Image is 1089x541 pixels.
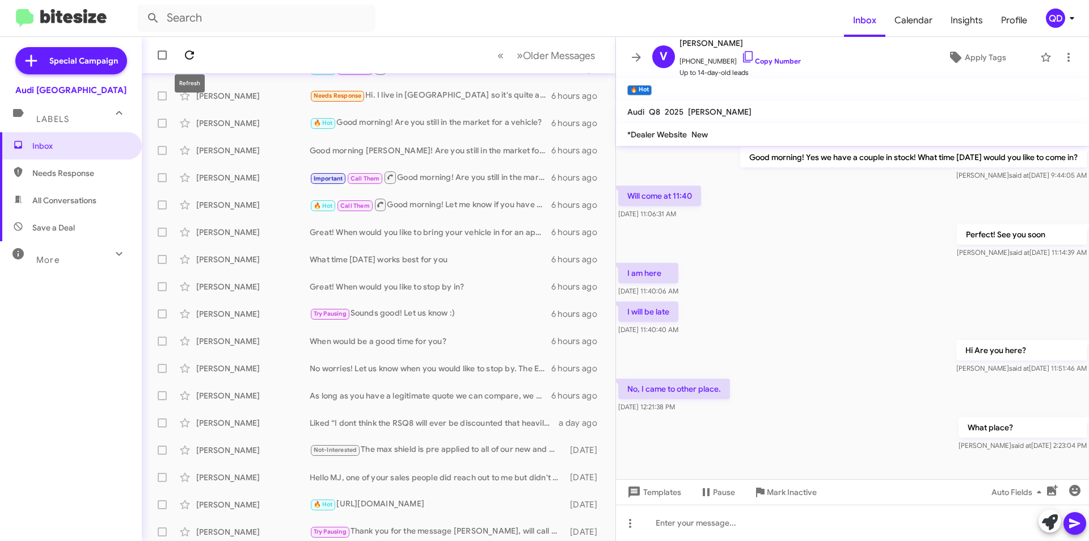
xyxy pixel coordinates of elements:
span: [PERSON_NAME] [DATE] 9:44:05 AM [956,171,1087,179]
div: Great! When would you like to bring your vehicle in for an appraisal? [310,227,551,238]
div: [PERSON_NAME] [196,363,310,374]
span: Apply Tags [965,47,1006,68]
div: Sounds good! Let us know :) [310,307,551,320]
span: 🔥 Hot [314,202,333,209]
div: [PERSON_NAME] [196,90,310,102]
div: [PERSON_NAME] [196,526,310,538]
div: Refresh [175,74,205,93]
div: QD [1046,9,1065,28]
p: Hi Are you here? [956,340,1087,360]
span: « [497,48,504,62]
span: More [36,255,60,265]
button: Auto Fields [982,482,1055,502]
p: No, I came to other place. [618,379,730,399]
div: 6 hours ago [551,254,606,265]
span: [DATE] 12:21:38 PM [618,402,675,411]
div: [DATE] [564,444,606,456]
div: 6 hours ago [551,363,606,374]
span: Mark Inactive [767,482,817,502]
span: Needs Response [314,92,362,99]
div: Hi. I live in [GEOGRAPHIC_DATA] so it's quite a trek for me to go down there. Is there anything y... [310,89,551,102]
span: 2025 [665,107,683,117]
span: 🔥 Hot [314,501,333,508]
span: Special Campaign [49,55,118,66]
input: Search [137,5,375,32]
span: Audi [627,107,644,117]
div: 6 hours ago [551,308,606,320]
a: Profile [992,4,1036,37]
a: Inbox [844,4,885,37]
button: Next [510,44,602,67]
div: When would be a good time for you? [310,335,551,347]
div: [PERSON_NAME] [196,444,310,456]
div: 6 hours ago [551,335,606,347]
span: said at [1011,441,1031,450]
div: Good morning! Let me know if you have any questions [310,198,551,212]
span: [DATE] 11:06:31 AM [618,209,676,218]
span: [PERSON_NAME] [679,36,801,50]
div: Good morning! Are you still in the market for a vehicle? [310,116,551,129]
span: [PERSON_NAME] [688,107,752,117]
div: 6 hours ago [551,118,606,129]
span: All Conversations [32,195,96,206]
p: I am here [618,263,678,283]
div: The max shield is pre applied to all of our new and pre-owned cars but congrats on your new car [310,443,564,456]
span: said at [1009,171,1029,179]
div: [PERSON_NAME] [196,499,310,510]
span: [DATE] 11:40:06 AM [618,287,678,295]
span: [DATE] 11:40:40 AM [618,325,678,334]
div: 6 hours ago [551,281,606,292]
span: Important [314,175,343,182]
button: Templates [616,482,690,502]
span: Save a Deal [32,222,75,233]
button: Pause [690,482,744,502]
div: [PERSON_NAME] [196,199,310,211]
span: Not-Interested [314,446,357,454]
div: No worries! Let us know when you would like to stop by. The EV credit does end this month and ava... [310,363,551,374]
div: Hello MJ, one of your sales people did reach out to me but didn't have the interior color we were... [310,472,564,483]
small: 🔥 Hot [627,85,652,95]
span: New [691,129,708,140]
span: Auto Fields [991,482,1046,502]
a: Special Campaign [15,47,127,74]
span: Call Them [351,175,380,182]
span: *Dealer Website [627,129,687,140]
div: Great! When would you like to stop by in? [310,281,551,292]
div: a day ago [559,417,606,429]
div: Audi [GEOGRAPHIC_DATA] [15,85,126,96]
span: Needs Response [32,167,129,179]
div: Good morning! Are you still in the market? [310,170,551,184]
div: [PERSON_NAME] [196,227,310,238]
a: Copy Number [741,57,801,65]
div: [PERSON_NAME] [196,172,310,183]
span: Pause [713,482,735,502]
div: [PERSON_NAME] [196,417,310,429]
a: Insights [942,4,992,37]
span: Older Messages [523,49,595,62]
span: [PERSON_NAME] [DATE] 11:14:39 AM [957,248,1087,257]
a: Calendar [885,4,942,37]
span: said at [1010,248,1029,257]
button: QD [1036,9,1077,28]
span: Try Pausing [314,528,347,535]
span: [PERSON_NAME] [DATE] 11:51:46 AM [956,364,1087,372]
div: [PERSON_NAME] [196,118,310,129]
div: 6 hours ago [551,199,606,211]
div: [DATE] [564,472,606,483]
span: Try Pausing [314,310,347,317]
div: [DATE] [564,526,606,538]
span: [PERSON_NAME] [DATE] 2:23:04 PM [959,441,1087,450]
span: 🔥 Hot [314,119,333,127]
p: Will come at 11:40 [618,186,701,206]
p: Perfect! See you soon [957,224,1087,245]
div: 6 hours ago [551,172,606,183]
div: [PERSON_NAME] [196,254,310,265]
div: [PERSON_NAME] [196,281,310,292]
p: I will be late [618,301,678,322]
span: Inbox [32,140,129,152]
div: Thank you for the message [PERSON_NAME], will call when we ready. Busy this week . Thanks in advance [310,525,564,538]
span: [PHONE_NUMBER] [679,50,801,67]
